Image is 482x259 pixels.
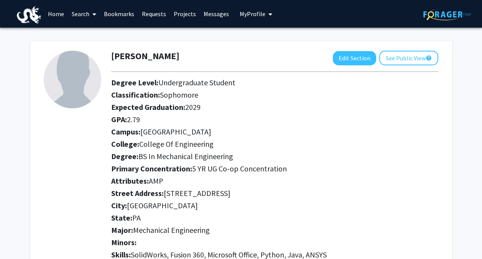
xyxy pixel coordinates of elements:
[200,0,233,27] a: Messages
[111,213,438,222] h2: State:
[426,53,432,63] mat-icon: help
[111,226,438,235] h2: Major:
[68,0,100,27] a: Search
[111,201,438,210] h2: City:
[17,6,41,23] img: Drexel University Logo
[333,51,376,65] button: Edit Section
[423,8,471,20] img: ForagerOne Logo
[111,152,438,161] h2: Degree:
[170,0,200,27] a: Projects
[111,115,438,124] h2: GPA:
[185,102,201,112] span: 2029
[111,51,179,62] h1: [PERSON_NAME]
[100,0,138,27] a: Bookmarks
[149,176,163,186] span: AMP
[111,103,438,112] h2: Expected Graduation:
[44,0,68,27] a: Home
[139,139,214,149] span: College Of Engineering
[240,10,265,18] span: My Profile
[111,189,438,198] h2: Street Address:
[133,225,210,235] span: Mechanical Engineering
[111,176,438,186] h2: Attributes:
[111,238,438,247] h2: Minors:
[192,164,287,173] span: 5 YR UG Co-op Concentration
[132,213,141,222] span: PA
[6,224,33,253] iframe: Chat
[44,51,101,108] img: Profile Picture
[379,51,438,65] button: See Public View
[158,78,235,87] span: Undergraduate Student
[111,164,438,173] h2: Primary Concentration:
[138,151,233,161] span: BS In Mechanical Engineering
[111,90,438,100] h2: Classification:
[140,127,211,136] span: [GEOGRAPHIC_DATA]
[160,90,198,100] span: Sophomore
[111,127,438,136] h2: Campus:
[111,139,438,149] h2: College:
[127,201,198,210] span: [GEOGRAPHIC_DATA]
[111,78,438,87] h2: Degree Level:
[164,188,230,198] span: [STREET_ADDRESS]
[138,0,170,27] a: Requests
[127,115,140,124] span: 2.79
